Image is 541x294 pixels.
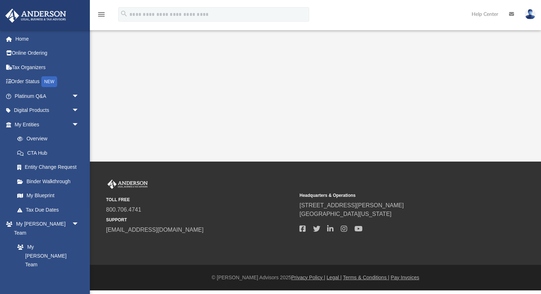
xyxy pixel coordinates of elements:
[299,192,488,199] small: Headquarters & Operations
[106,180,149,189] img: Anderson Advisors Platinum Portal
[72,89,86,104] span: arrow_drop_down
[41,76,57,87] div: NEW
[391,275,419,280] a: Pay Invoices
[97,10,106,19] i: menu
[10,189,86,203] a: My Blueprint
[106,196,294,203] small: TOLL FREE
[106,227,203,233] a: [EMAIL_ADDRESS][DOMAIN_NAME]
[10,203,90,217] a: Tax Due Dates
[120,10,128,18] i: search
[106,217,294,223] small: SUPPORT
[5,60,90,74] a: Tax Organizers
[10,174,90,189] a: Binder Walkthrough
[5,74,90,89] a: Order StatusNEW
[90,274,541,281] div: © [PERSON_NAME] Advisors 2025
[5,103,90,118] a: Digital Productsarrow_drop_down
[106,207,141,213] a: 800.706.4741
[5,46,90,60] a: Online Ordering
[10,132,90,146] a: Overview
[327,275,342,280] a: Legal |
[10,146,90,160] a: CTA Hub
[299,211,391,217] a: [GEOGRAPHIC_DATA][US_STATE]
[10,160,90,175] a: Entity Change Request
[5,32,90,46] a: Home
[72,103,86,118] span: arrow_drop_down
[3,9,68,23] img: Anderson Advisors Platinum Portal
[72,117,86,132] span: arrow_drop_down
[299,202,404,208] a: [STREET_ADDRESS][PERSON_NAME]
[5,117,90,132] a: My Entitiesarrow_drop_down
[5,217,86,240] a: My [PERSON_NAME] Teamarrow_drop_down
[525,9,536,19] img: User Pic
[10,240,83,272] a: My [PERSON_NAME] Team
[97,14,106,19] a: menu
[72,217,86,232] span: arrow_drop_down
[291,275,325,280] a: Privacy Policy |
[5,89,90,103] a: Platinum Q&Aarrow_drop_down
[343,275,389,280] a: Terms & Conditions |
